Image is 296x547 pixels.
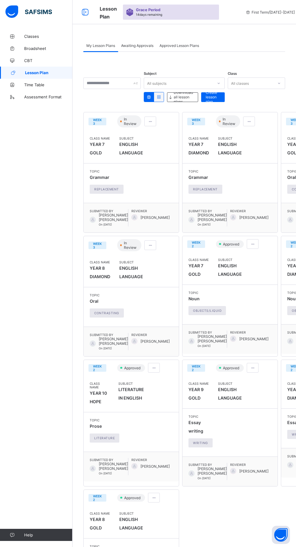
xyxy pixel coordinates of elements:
[198,223,211,226] span: On [DATE]
[90,423,102,429] span: Prose
[188,296,200,301] span: Noun
[222,117,237,126] span: In Review
[90,137,110,140] span: Class Name
[119,515,143,532] span: ENGLISH LANGUAGE
[192,241,201,248] span: WEEK 2
[222,242,241,246] span: Approved
[218,137,242,140] span: Subject
[218,385,242,402] span: ENGLISH LANGUAGE
[188,209,227,213] span: Submitted By
[198,466,227,476] span: [PERSON_NAME] [PERSON_NAME]
[188,137,209,140] span: Class Name
[90,512,110,515] span: Class Name
[159,43,199,48] span: Approved Lesson Plans
[90,209,128,213] span: Submitted By
[119,264,143,281] span: ENGLISH LANGUAGE
[239,215,269,220] span: [PERSON_NAME]
[90,298,98,304] span: Oral
[99,213,128,222] span: [PERSON_NAME] [PERSON_NAME]
[140,464,170,469] span: [PERSON_NAME]
[118,385,144,402] span: LITERATURE IN ENGLISH
[90,458,128,462] span: Submitted By
[24,94,72,99] span: Assessment Format
[24,34,72,39] span: Classes
[94,311,119,315] span: Contrasting
[188,291,229,295] span: Topic
[94,187,119,191] span: Replacement
[188,142,209,155] span: YEAR 7 DIAMOND
[24,46,72,51] span: Broadsheet
[119,137,143,140] span: Subject
[218,262,242,278] span: ENGLISH LANGUAGE
[90,260,110,264] span: Class Name
[126,8,134,16] img: sticker-purple.71386a28dfed39d6af7621340158ba97.svg
[86,43,115,48] span: My Lesson Plans
[90,382,109,389] span: Class Name
[119,260,143,264] span: Subject
[90,293,127,297] span: Topic
[24,532,72,537] span: Help
[99,347,112,350] span: On [DATE]
[287,175,296,180] span: Oral
[193,441,208,445] span: Writing
[90,142,105,155] span: YEAR 7 GOLD
[188,387,204,400] span: YEAR 9 GOLD
[230,209,269,213] span: Reviewer
[123,241,139,250] span: In Review
[144,71,156,76] span: Subject
[119,512,143,515] span: Subject
[90,175,109,180] span: Grammar
[147,77,166,89] div: All subjects
[192,364,201,372] span: WEEK 2
[239,469,269,473] span: [PERSON_NAME]
[218,258,242,262] span: Subject
[198,344,211,348] span: On [DATE]
[188,463,227,466] span: Submitted By
[24,82,72,87] span: Time Table
[206,90,220,104] span: Create lesson plan
[188,258,209,262] span: Class Name
[198,334,227,343] span: [PERSON_NAME] [PERSON_NAME]
[222,366,241,370] span: Approved
[188,331,227,334] span: Submitted By
[5,5,52,18] img: safsims
[188,175,208,180] span: Grammar
[140,215,170,220] span: [PERSON_NAME]
[90,418,122,422] span: Topic
[218,382,242,385] span: Subject
[121,43,153,48] span: Awaiting Approvals
[93,494,102,502] span: WEEK 2
[228,71,237,76] span: Class
[99,472,112,475] span: On [DATE]
[131,209,170,213] span: Reviewer
[136,13,162,16] span: 14 days remaining
[198,476,211,480] span: On [DATE]
[90,517,105,530] span: YEAR 8 GOLD
[124,366,142,370] span: Approved
[198,213,227,222] span: [PERSON_NAME] [PERSON_NAME]
[25,70,72,75] span: Lesson Plan
[218,140,242,157] span: ENGLISH LANGUAGE
[188,263,203,277] span: YEAR 7 GOLD
[94,436,115,440] span: literature
[99,337,128,346] span: [PERSON_NAME] [PERSON_NAME]
[90,265,110,279] span: YEAR 8 DIAMOND
[90,170,127,173] span: Topic
[136,8,160,12] span: Grace Period
[230,463,269,466] span: Reviewer
[231,77,249,89] div: All classes
[123,117,139,126] span: In Review
[193,309,221,312] span: objects/liquid
[93,118,102,125] span: WEEK 3
[24,58,72,63] span: CBT
[93,242,102,249] span: WEEK 3
[188,420,203,433] span: Essay writing
[246,10,295,15] span: session/term information
[90,390,107,404] span: YEAR 10 HOPE
[230,331,269,334] span: Reviewer
[140,339,170,344] span: [PERSON_NAME]
[188,170,225,173] span: Topic
[119,140,143,157] span: ENGLISH LANGUAGE
[174,90,193,104] span: Downnload all lesson plans
[272,526,290,544] button: Open asap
